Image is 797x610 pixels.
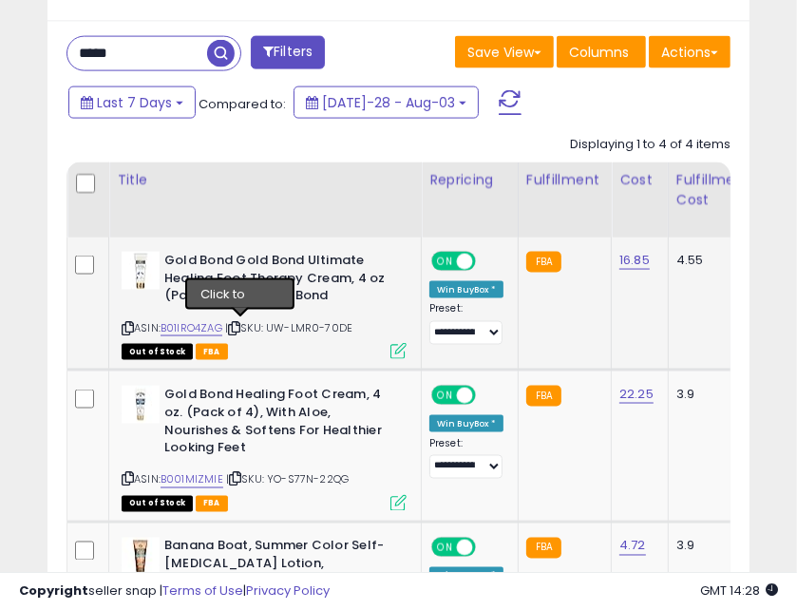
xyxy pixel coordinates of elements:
[122,252,407,357] div: ASIN:
[649,36,731,68] button: Actions
[97,93,172,112] span: Last 7 Days
[429,170,510,190] div: Repricing
[570,136,731,154] div: Displaying 1 to 4 of 4 items
[246,581,330,600] a: Privacy Policy
[199,95,286,113] span: Compared to:
[619,170,660,190] div: Cost
[196,344,228,360] span: FBA
[619,251,650,270] a: 16.85
[557,36,646,68] button: Columns
[68,86,196,119] button: Last 7 Days
[676,252,743,269] div: 4.55
[226,472,349,487] span: | SKU: YO-S77N-22QG
[122,386,160,424] img: 319xcVKSuvL._SL40_.jpg
[676,386,743,403] div: 3.9
[676,170,750,210] div: Fulfillment Cost
[225,320,352,335] span: | SKU: UW-LMR0-70DE
[433,388,457,404] span: ON
[619,385,654,404] a: 22.25
[429,302,503,345] div: Preset:
[433,540,457,556] span: ON
[196,496,228,512] span: FBA
[122,496,193,512] span: All listings that are currently out of stock and unavailable for purchase on Amazon
[161,320,222,336] a: B01IRO4ZAG
[569,43,629,62] span: Columns
[433,254,457,270] span: ON
[455,36,554,68] button: Save View
[619,537,646,556] a: 4.72
[429,415,503,432] div: Win BuyBox *
[117,170,413,190] div: Title
[122,538,160,576] img: 31gHArFxT9L._SL40_.jpg
[473,540,503,556] span: OFF
[676,538,743,555] div: 3.9
[526,386,561,407] small: FBA
[473,254,503,270] span: OFF
[251,36,325,69] button: Filters
[473,388,503,404] span: OFF
[322,93,455,112] span: [DATE]-28 - Aug-03
[526,170,603,190] div: Fulfillment
[122,386,407,509] div: ASIN:
[700,581,778,600] span: 2025-08-11 14:28 GMT
[526,538,561,559] small: FBA
[19,581,88,600] strong: Copyright
[429,437,503,480] div: Preset:
[122,344,193,360] span: All listings that are currently out of stock and unavailable for purchase on Amazon
[526,252,561,273] small: FBA
[164,386,395,461] b: Gold Bond Healing Foot Cream, 4 oz. (Pack of 4), With Aloe, Nourishes & Softens For Healthier Loo...
[429,281,503,298] div: Win BuyBox *
[162,581,243,600] a: Terms of Use
[19,582,330,600] div: seller snap | |
[164,252,395,310] b: Gold Bond Gold Bond Ultimate Healing Foot Therapy Cream, 4 oz (Pack of 3) by Gold Bond
[294,86,479,119] button: [DATE]-28 - Aug-03
[122,252,160,290] img: 31THaNtUu0L._SL40_.jpg
[161,472,223,488] a: B001MIZMIE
